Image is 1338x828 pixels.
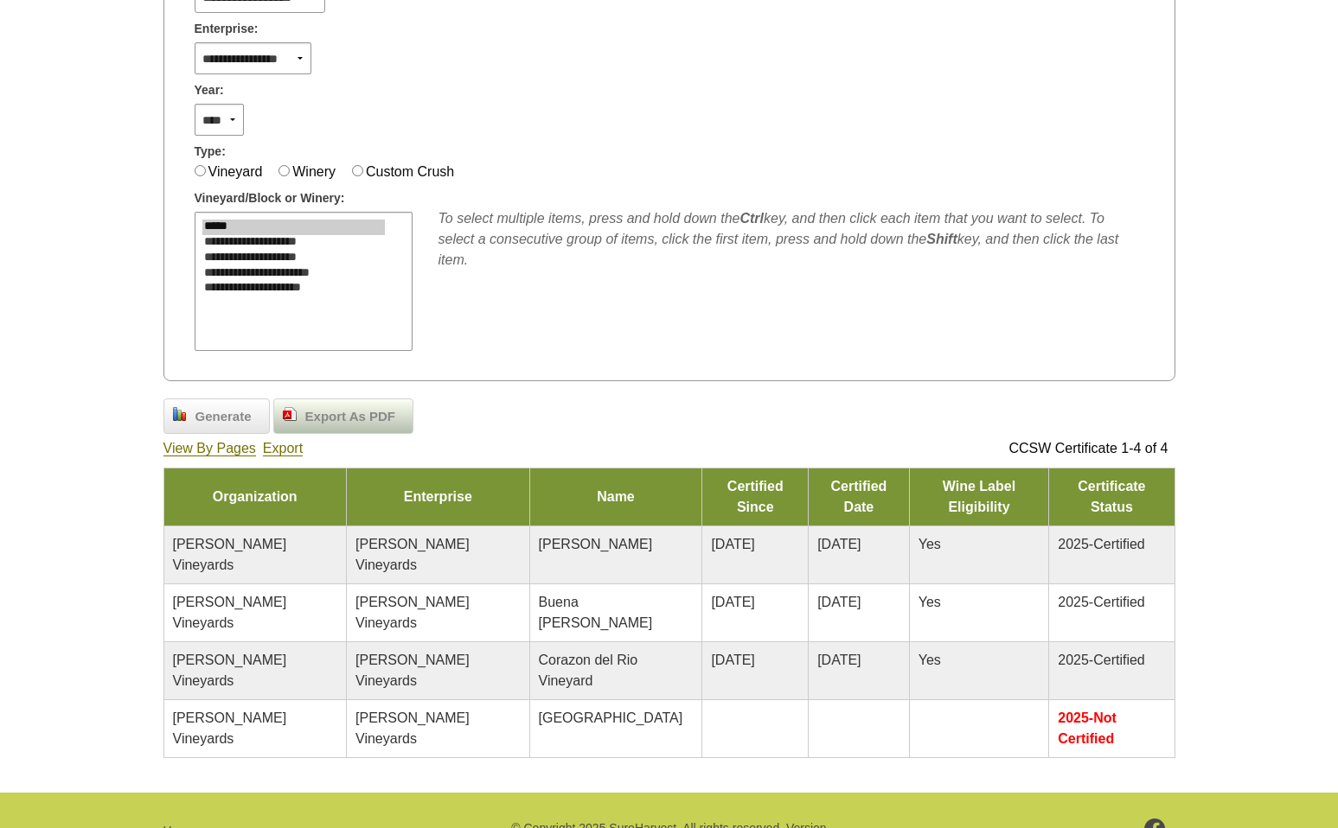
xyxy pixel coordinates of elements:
[208,164,263,179] label: Vineyard
[1049,468,1175,525] td: Certificate Status
[711,595,754,609] span: [DATE]
[355,595,470,630] span: [PERSON_NAME] Vineyards
[817,537,861,551] span: [DATE]
[173,710,287,746] span: [PERSON_NAME] Vineyards
[1008,441,1168,455] span: CCSW Certificate 1-4 of 4
[355,537,470,572] span: [PERSON_NAME] Vineyards
[1058,595,1145,609] span: 2025-Certified
[711,653,754,667] span: [DATE]
[173,595,287,630] span: [PERSON_NAME] Vineyards
[163,441,256,456] a: View By Pages
[817,653,861,667] span: [DATE]
[711,537,754,551] span: [DATE]
[1058,653,1145,667] span: 2025-Certified
[263,441,303,456] a: Export
[355,710,470,746] span: [PERSON_NAME] Vineyards
[195,20,259,38] span: Enterprise:
[347,468,530,525] td: Enterprise
[1058,537,1145,551] span: 2025-Certified
[909,468,1049,525] td: Wine Label Eligibility
[529,468,702,525] td: Name
[163,398,270,435] a: Generate
[187,407,260,427] span: Generate
[195,81,224,99] span: Year:
[539,537,653,551] span: [PERSON_NAME]
[919,653,941,667] span: Yes
[539,653,638,688] span: Corazon del Rio Vineyard
[297,407,404,427] span: Export As PDF
[439,208,1144,271] div: To select multiple items, press and hold down the key, and then click each item that you want to ...
[926,232,957,246] b: Shift
[539,595,653,630] span: Buena [PERSON_NAME]
[1058,710,1117,746] span: 2025-Not Certified
[163,468,347,525] td: Organization
[739,211,764,226] b: Ctrl
[366,164,454,179] label: Custom Crush
[273,398,413,435] a: Export As PDF
[702,468,809,525] td: Certified Since
[173,407,187,421] img: chart_bar.png
[539,710,683,725] span: [GEOGRAPHIC_DATA]
[817,595,861,609] span: [DATE]
[173,653,287,688] span: [PERSON_NAME] Vineyards
[283,407,297,421] img: doc_pdf.png
[355,653,470,688] span: [PERSON_NAME] Vineyards
[919,595,941,609] span: Yes
[292,164,336,179] label: Winery
[195,143,226,161] span: Type:
[195,189,345,207] span: Vineyard/Block or Winery:
[919,537,941,551] span: Yes
[173,537,287,572] span: [PERSON_NAME] Vineyards
[809,468,910,525] td: Certified Date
